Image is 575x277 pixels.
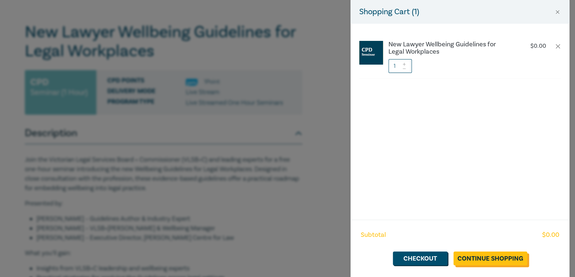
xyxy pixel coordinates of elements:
a: Checkout [393,251,448,265]
p: $ 0.00 [530,43,546,50]
img: CPD%20Seminar.jpg [359,41,383,65]
button: Close [554,9,561,15]
h5: Shopping Cart ( 1 ) [359,6,419,18]
span: $ 0.00 [542,230,559,240]
input: 1 [388,59,412,73]
a: New Lawyer Wellbeing Guidelines for Legal Workplaces [388,41,510,55]
a: Continue Shopping [453,251,527,265]
span: Subtotal [361,230,386,240]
